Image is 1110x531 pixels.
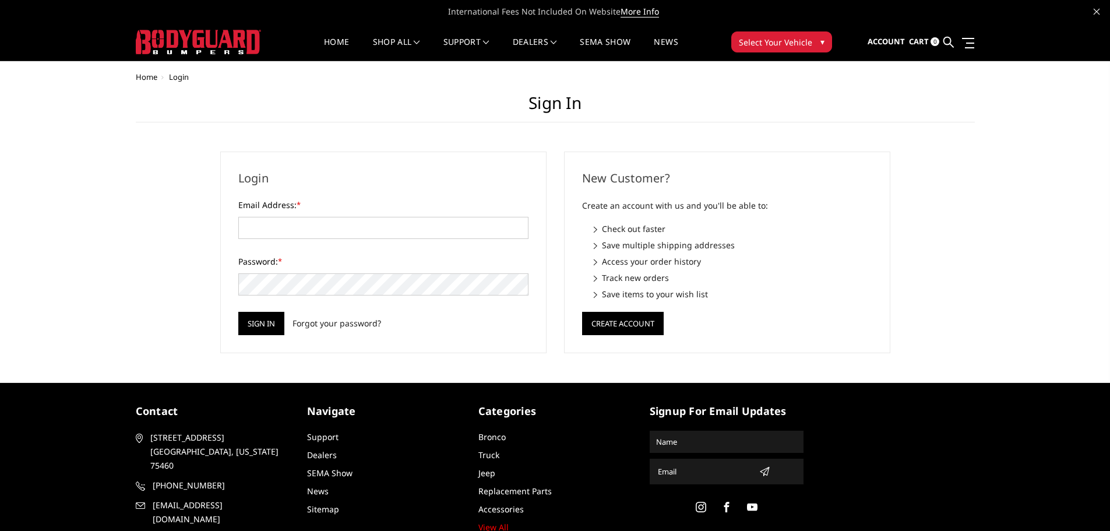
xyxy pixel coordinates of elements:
[307,449,337,460] a: Dealers
[820,36,824,48] span: ▾
[582,199,872,213] p: Create an account with us and you'll be able to:
[582,170,872,187] h2: New Customer?
[650,403,804,419] h5: signup for email updates
[582,317,664,328] a: Create Account
[731,31,832,52] button: Select Your Vehicle
[868,26,905,58] a: Account
[153,498,288,526] span: [EMAIL_ADDRESS][DOMAIN_NAME]
[153,479,288,493] span: [PHONE_NUMBER]
[307,431,339,442] a: Support
[169,72,189,82] span: Login
[373,38,420,61] a: shop all
[621,6,659,17] a: More Info
[739,36,812,48] span: Select Your Vehicle
[931,37,939,46] span: 0
[307,403,461,419] h5: Navigate
[238,199,528,211] label: Email Address:
[478,467,495,479] a: Jeep
[478,449,499,460] a: Truck
[594,223,872,235] li: Check out faster
[478,403,632,419] h5: Categories
[136,498,290,526] a: [EMAIL_ADDRESS][DOMAIN_NAME]
[653,462,755,481] input: Email
[594,288,872,300] li: Save items to your wish list
[238,170,528,187] h2: Login
[293,317,381,329] a: Forgot your password?
[909,26,939,58] a: Cart 0
[651,432,802,451] input: Name
[136,479,290,493] a: [PHONE_NUMBER]
[238,255,528,268] label: Password:
[443,38,489,61] a: Support
[513,38,557,61] a: Dealers
[136,30,261,54] img: BODYGUARD BUMPERS
[150,431,286,473] span: [STREET_ADDRESS] [GEOGRAPHIC_DATA], [US_STATE] 75460
[582,312,664,335] button: Create Account
[909,36,929,47] span: Cart
[136,403,290,419] h5: contact
[478,431,506,442] a: Bronco
[136,93,975,122] h1: Sign in
[136,72,157,82] a: Home
[307,504,339,515] a: Sitemap
[307,467,353,479] a: SEMA Show
[594,272,872,284] li: Track new orders
[580,38,630,61] a: SEMA Show
[594,239,872,251] li: Save multiple shipping addresses
[594,255,872,268] li: Access your order history
[654,38,678,61] a: News
[307,486,329,497] a: News
[324,38,349,61] a: Home
[478,486,552,497] a: Replacement Parts
[868,36,905,47] span: Account
[238,312,284,335] input: Sign in
[478,504,524,515] a: Accessories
